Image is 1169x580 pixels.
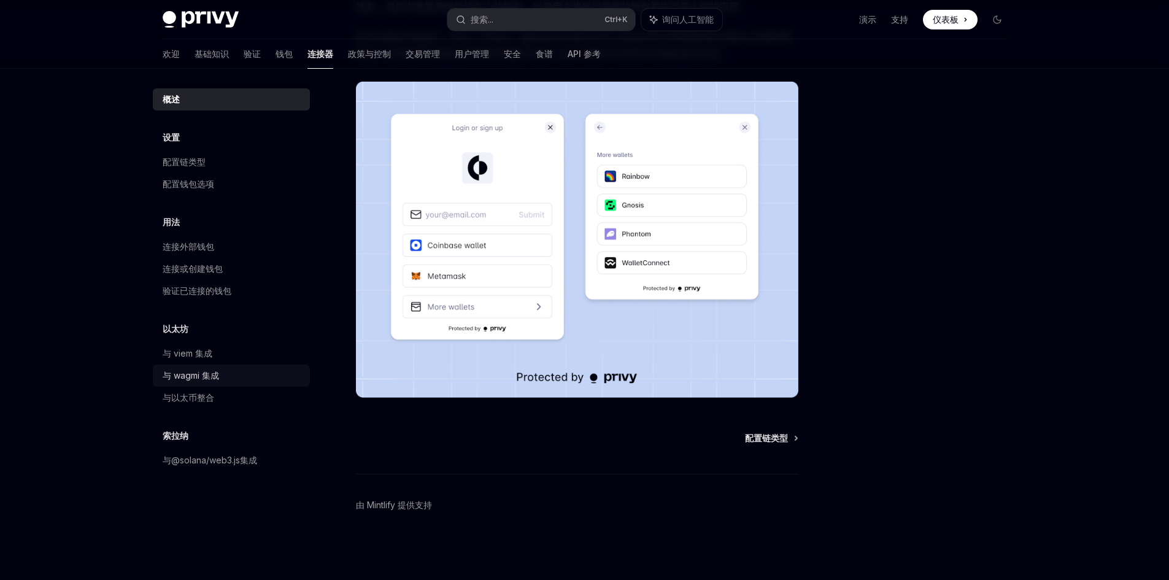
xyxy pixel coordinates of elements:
button: 搜索...Ctrl+K [447,9,635,31]
font: 与 viem 集成 [163,348,212,358]
font: 用户管理 [455,48,489,59]
font: 由 Mintlify 提供支持 [356,500,432,510]
a: 连接或创建钱包 [153,258,310,280]
a: 连接器 [307,39,333,69]
font: 配置钱包选项 [163,179,214,189]
font: 钱包 [276,48,293,59]
a: 仪表板 [923,10,978,29]
font: 演示 [859,14,876,25]
a: 交易管理 [406,39,440,69]
font: 连接或创建钱包 [163,263,223,274]
font: 欢迎 [163,48,180,59]
a: 欢迎 [163,39,180,69]
a: 支持 [891,14,908,26]
font: 政策与控制 [348,48,391,59]
button: 询问人工智能 [641,9,722,31]
font: 安全 [504,48,521,59]
a: 与 wagmi 集成 [153,365,310,387]
a: 与以太币整合 [153,387,310,409]
font: 连接器 [307,48,333,59]
a: 演示 [859,14,876,26]
font: 用法 [163,217,180,227]
a: 概述 [153,88,310,110]
font: Ctrl [604,15,617,24]
a: 与 viem 集成 [153,342,310,365]
font: 验证 [244,48,261,59]
font: 配置链类型 [745,433,788,443]
font: 与@solana/web3.js集成 [163,455,257,465]
font: 仪表板 [933,14,959,25]
font: 食谱 [536,48,553,59]
button: 切换暗模式 [987,10,1007,29]
a: 用户管理 [455,39,489,69]
font: 以太坊 [163,323,188,334]
a: 政策与控制 [348,39,391,69]
font: 验证已连接的钱包 [163,285,231,296]
a: API 参考 [568,39,601,69]
font: 交易管理 [406,48,440,59]
font: 索拉纳 [163,430,188,441]
font: 与 wagmi 集成 [163,370,219,381]
a: 验证已连接的钱包 [153,280,310,302]
font: 与以太币整合 [163,392,214,403]
font: 配置链类型 [163,157,206,167]
font: 搜索... [471,14,493,25]
font: 支持 [891,14,908,25]
a: 由 Mintlify 提供支持 [356,499,432,511]
a: 钱包 [276,39,293,69]
a: 连接外部钱包 [153,236,310,258]
a: 配置链类型 [153,151,310,173]
font: 连接外部钱包 [163,241,214,252]
font: 设置 [163,132,180,142]
a: 安全 [504,39,521,69]
font: +K [617,15,628,24]
a: 验证 [244,39,261,69]
a: 基础知识 [195,39,229,69]
a: 食谱 [536,39,553,69]
a: 与@solana/web3.js集成 [153,449,310,471]
font: API 参考 [568,48,601,59]
img: 连接器3 [356,82,798,398]
font: 询问人工智能 [662,14,714,25]
font: 基础知识 [195,48,229,59]
a: 配置链类型 [745,432,797,444]
a: 配置钱包选项 [153,173,310,195]
font: 概述 [163,94,180,104]
img: 深色标志 [163,11,239,28]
